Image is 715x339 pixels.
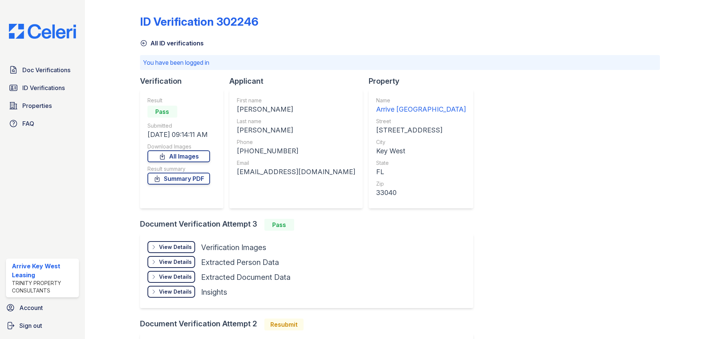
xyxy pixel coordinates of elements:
[22,119,34,128] span: FAQ
[22,83,65,92] span: ID Verifications
[3,300,82,315] a: Account
[147,143,210,150] div: Download Images
[147,106,177,118] div: Pass
[264,219,294,231] div: Pass
[6,116,79,131] a: FAQ
[140,319,479,330] div: Document Verification Attempt 2
[159,273,192,281] div: View Details
[22,101,52,110] span: Properties
[6,63,79,77] a: Doc Verifications
[140,39,204,48] a: All ID verifications
[147,165,210,173] div: Result summary
[22,65,70,74] span: Doc Verifications
[140,15,258,28] div: ID Verification 302246
[376,167,466,177] div: FL
[147,97,210,104] div: Result
[237,97,355,104] div: First name
[376,159,466,167] div: State
[6,80,79,95] a: ID Verifications
[376,97,466,115] a: Name Arrive [GEOGRAPHIC_DATA]
[237,146,355,156] div: [PHONE_NUMBER]
[159,243,192,251] div: View Details
[159,258,192,266] div: View Details
[237,125,355,135] div: [PERSON_NAME]
[147,173,210,185] a: Summary PDF
[201,287,227,297] div: Insights
[369,76,479,86] div: Property
[159,288,192,295] div: View Details
[6,98,79,113] a: Properties
[201,242,266,253] div: Verification Images
[12,262,76,279] div: Arrive Key West Leasing
[143,58,657,67] p: You have been logged in
[3,318,82,333] a: Sign out
[19,321,42,330] span: Sign out
[147,122,210,129] div: Submitted
[264,319,304,330] div: Resubmit
[201,272,290,282] div: Extracted Document Data
[376,104,466,115] div: Arrive [GEOGRAPHIC_DATA]
[237,167,355,177] div: [EMAIL_ADDRESS][DOMAIN_NAME]
[237,118,355,125] div: Last name
[140,76,229,86] div: Verification
[376,146,466,156] div: Key West
[376,188,466,198] div: 33040
[376,138,466,146] div: City
[229,76,369,86] div: Applicant
[19,303,43,312] span: Account
[376,180,466,188] div: Zip
[376,125,466,135] div: [STREET_ADDRESS]
[201,257,279,268] div: Extracted Person Data
[147,129,210,140] div: [DATE] 09:14:11 AM
[376,118,466,125] div: Street
[237,104,355,115] div: [PERSON_NAME]
[237,159,355,167] div: Email
[12,279,76,294] div: Trinity Property Consultants
[3,24,82,39] img: CE_Logo_Blue-a8612792a0a2168367f1c8372b55b34899dd931a85d93a1a3d3e32e68fde9ad4.png
[147,150,210,162] a: All Images
[376,97,466,104] div: Name
[237,138,355,146] div: Phone
[140,219,479,231] div: Document Verification Attempt 3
